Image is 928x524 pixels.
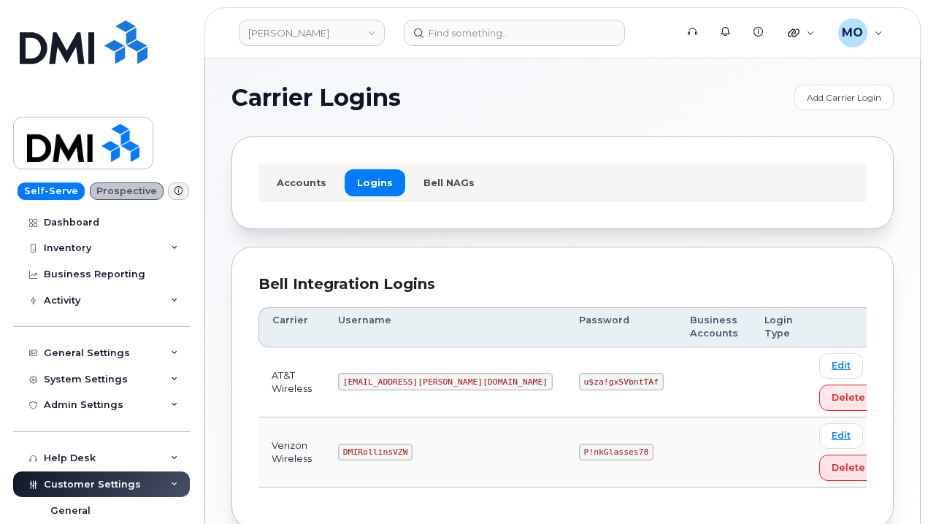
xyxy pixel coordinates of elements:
[832,390,865,404] span: Delete
[258,274,867,295] div: Bell Integration Logins
[231,87,401,109] span: Carrier Logins
[751,307,806,347] th: Login Type
[819,385,878,411] button: Delete
[579,444,653,461] code: P!nkGlasses78
[677,307,751,347] th: Business Accounts
[819,353,863,379] a: Edit
[338,444,413,461] code: DMIRollinsVZW
[819,423,863,449] a: Edit
[579,373,664,390] code: u$za!gx5VbntTAf
[338,373,553,390] code: [EMAIL_ADDRESS][PERSON_NAME][DOMAIN_NAME]
[794,85,894,110] a: Add Carrier Login
[345,169,405,196] a: Logins
[258,417,325,488] td: Verizon Wireless
[325,307,566,347] th: Username
[258,307,325,347] th: Carrier
[264,169,339,196] a: Accounts
[411,169,487,196] a: Bell NAGs
[258,347,325,417] td: AT&T Wireless
[832,461,865,474] span: Delete
[566,307,677,347] th: Password
[819,455,878,481] button: Delete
